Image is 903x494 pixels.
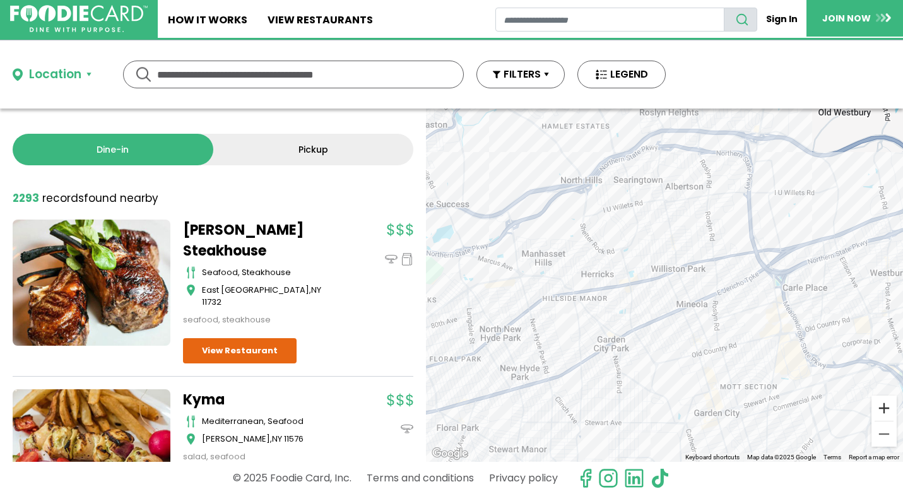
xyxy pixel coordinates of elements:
img: cutlery_icon.svg [186,266,196,279]
button: Zoom in [871,396,897,421]
span: [PERSON_NAME] [202,433,270,445]
button: Location [13,66,91,84]
a: Dine-in [13,134,213,165]
img: Google [429,445,471,462]
div: seafood, steakhouse [202,266,341,279]
a: Privacy policy [489,467,558,489]
button: FILTERS [476,61,565,88]
a: Report a map error [849,454,899,461]
span: East [GEOGRAPHIC_DATA] [202,284,309,296]
img: cutlery_icon.svg [186,415,196,428]
img: map_icon.svg [186,284,196,297]
a: View Restaurant [183,338,297,363]
p: © 2025 Foodie Card, Inc. [233,467,351,489]
div: , [202,284,341,309]
span: records [42,191,84,206]
span: NY [272,433,282,445]
a: Terms and conditions [367,467,474,489]
img: FoodieCard; Eat, Drink, Save, Donate [10,5,148,33]
div: Location [29,66,81,84]
button: Zoom out [871,421,897,447]
img: dinein_icon.svg [385,253,398,266]
div: found nearby [13,191,158,207]
div: , [202,433,341,445]
a: Kyma [183,389,341,410]
button: search [724,8,757,32]
a: Terms [823,454,841,461]
span: NY [311,284,321,296]
span: Map data ©2025 Google [747,454,816,461]
input: restaurant search [495,8,724,32]
button: LEGEND [577,61,666,88]
div: mediterranean, seafood [202,415,341,428]
button: Keyboard shortcuts [685,453,740,462]
span: 11732 [202,296,221,308]
img: pickup_icon.svg [401,253,413,266]
img: map_icon.svg [186,433,196,445]
a: [PERSON_NAME] Steakhouse [183,220,341,261]
a: Open this area in Google Maps (opens a new window) [429,445,471,462]
a: Sign In [757,8,806,31]
div: seafood, steakhouse [183,314,341,326]
img: linkedin.svg [624,468,644,488]
div: The Clubhouse [426,109,903,462]
img: tiktok.svg [650,468,670,488]
strong: 2293 [13,191,39,206]
div: salad, seafood [183,450,341,463]
span: 11576 [284,433,304,445]
img: dinein_icon.svg [401,423,413,435]
svg: check us out on facebook [575,468,596,488]
a: Pickup [213,134,414,165]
